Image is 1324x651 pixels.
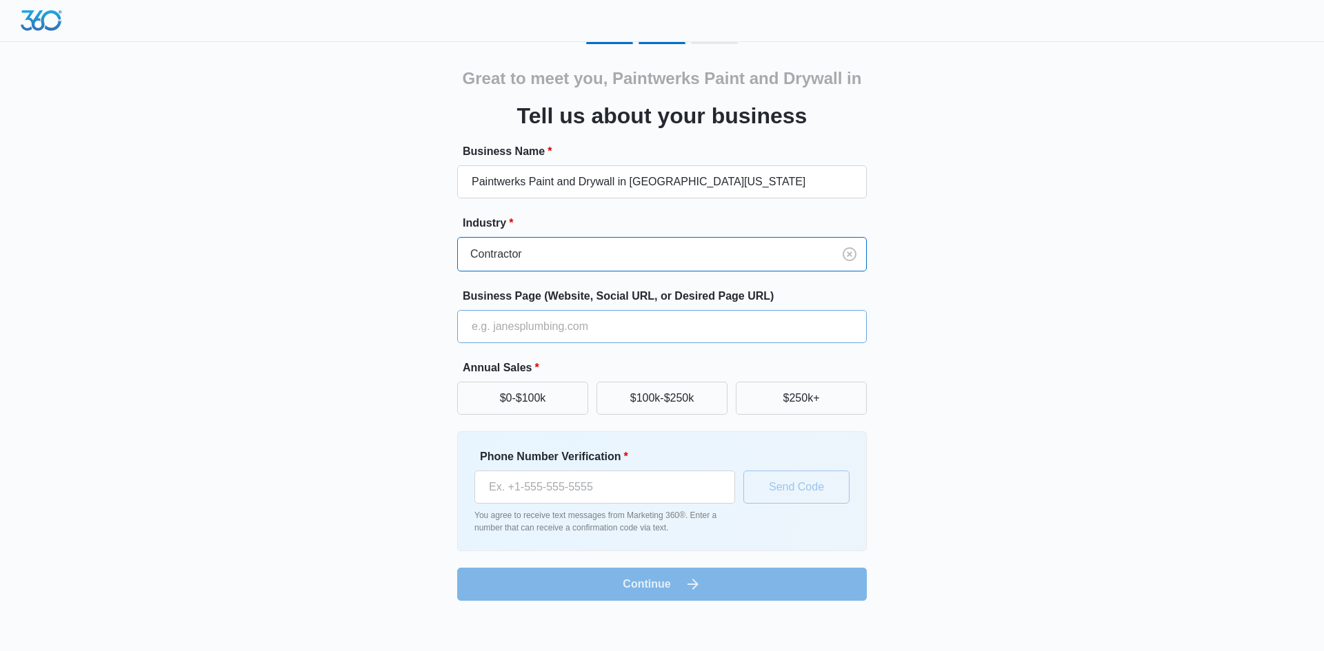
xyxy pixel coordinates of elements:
h3: Tell us about your business [517,99,808,132]
button: $250k+ [736,382,867,415]
label: Industry [463,215,872,231]
button: $100k-$250k [596,382,728,415]
input: e.g. Jane's Plumbing [457,165,867,198]
button: $0-$100k [457,382,588,415]
p: You agree to receive text messages from Marketing 360®. Enter a number that can receive a confirm... [474,509,735,534]
label: Annual Sales [463,360,872,376]
input: Ex. +1-555-555-5555 [474,471,735,504]
label: Business Name [463,143,872,160]
button: Clear [839,243,861,265]
h2: Great to meet you, Paintwerks Paint and Drywall in [463,66,862,91]
label: Phone Number Verification [480,448,741,465]
input: e.g. janesplumbing.com [457,310,867,343]
label: Business Page (Website, Social URL, or Desired Page URL) [463,288,872,304]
